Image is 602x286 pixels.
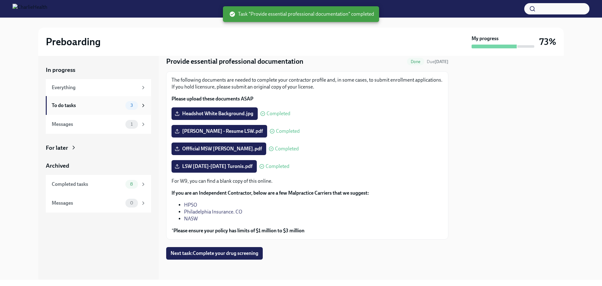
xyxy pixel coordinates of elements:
[46,162,151,170] a: Archived
[46,144,151,152] a: For later
[172,178,443,185] p: For W9, you can find a blank copy of this online.
[176,111,253,117] span: Headshot White Background.jpg
[127,122,136,127] span: 1
[166,247,263,260] button: Next task:Complete your drug screening
[184,202,197,208] a: HPSO
[172,77,443,90] p: The following documents are needed to complete your contractor profile and, in some cases, to sub...
[52,121,123,128] div: Messages
[172,96,253,102] strong: Please upload these documents ASAP
[172,160,257,173] label: LSW [DATE]-[DATE] Turonis.pdf
[173,228,304,234] strong: Please ensure your policy has limits of $1 million to $3 million
[52,102,123,109] div: To do tasks
[46,175,151,194] a: Completed tasks8
[46,66,151,74] a: In progress
[13,4,47,14] img: CharlieHealth
[126,201,137,205] span: 0
[46,96,151,115] a: To do tasks3
[127,103,137,108] span: 3
[427,59,448,64] span: Due
[171,250,258,256] span: Next task : Complete your drug screening
[166,57,304,66] h4: Provide essential professional documentation
[46,194,151,213] a: Messages0
[539,36,556,47] h3: 73%
[176,128,263,134] span: [PERSON_NAME] - Resume LSW.pdf
[52,181,123,188] div: Completed tasks
[126,182,137,186] span: 8
[52,200,123,207] div: Messages
[172,107,258,120] label: Headshot White Background.jpg
[229,11,374,18] span: Task "Provide essential professional documentation" completed
[184,216,198,222] a: NASW
[46,115,151,134] a: Messages1
[176,163,252,170] span: LSW [DATE]-[DATE] Turonis.pdf
[46,144,68,152] div: For later
[275,146,299,151] span: Completed
[276,129,300,134] span: Completed
[427,59,448,65] span: August 10th, 2025 07:00
[172,190,369,196] strong: If you are an Independent Contractor, below are a few Malpractice Carriers that we suggest:
[435,59,448,64] strong: [DATE]
[172,143,266,155] label: Offficial MSW [PERSON_NAME].pdf
[172,125,267,138] label: [PERSON_NAME] - Resume LSW.pdf
[176,146,262,152] span: Offficial MSW [PERSON_NAME].pdf
[52,84,138,91] div: Everything
[46,35,101,48] h2: Preboarding
[184,209,242,215] a: Philadelphia Insurance. CO
[472,35,499,42] strong: My progress
[266,164,289,169] span: Completed
[267,111,290,116] span: Completed
[46,79,151,96] a: Everything
[407,59,424,64] span: Done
